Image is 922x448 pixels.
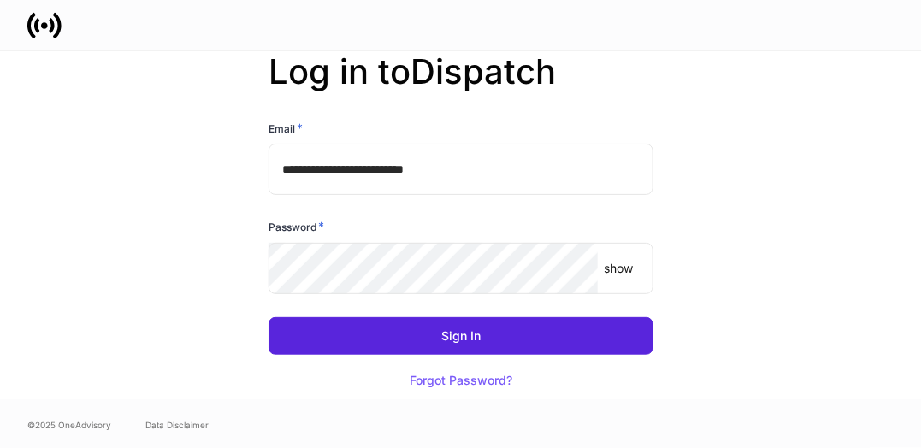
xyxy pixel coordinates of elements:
[27,418,111,432] span: © 2025 OneAdvisory
[269,51,653,120] h2: Log in to Dispatch
[269,218,324,235] h6: Password
[410,374,512,386] div: Forgot Password?
[441,330,481,342] div: Sign In
[388,362,534,399] button: Forgot Password?
[269,120,303,137] h6: Email
[605,260,634,277] p: show
[145,418,209,432] a: Data Disclaimer
[269,317,653,355] button: Sign In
